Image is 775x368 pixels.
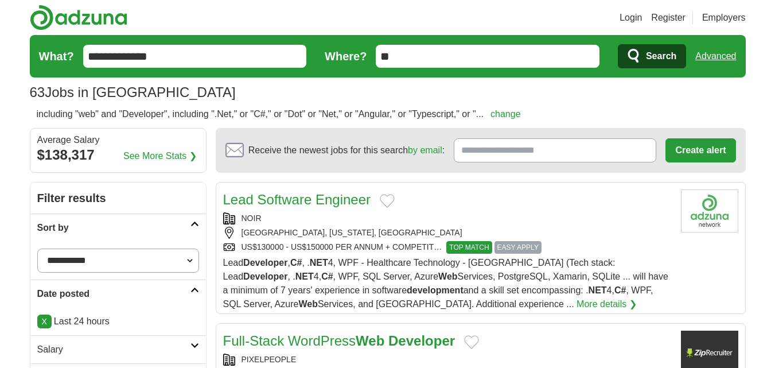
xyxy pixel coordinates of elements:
[30,183,206,214] h2: Filter results
[37,315,52,328] a: X
[702,11,746,25] a: Employers
[681,189,738,233] img: Company logo
[243,272,287,281] strong: Developer
[651,11,686,25] a: Register
[380,194,395,208] button: Add to favorite jobs
[37,287,190,301] h2: Date posted
[30,84,236,100] h1: Jobs in [GEOGRAPHIC_DATA]
[295,272,314,281] strong: NET
[30,214,206,242] a: Sort by
[446,241,492,254] span: TOP MATCH
[620,11,642,25] a: Login
[37,107,521,121] h2: including "web" and "Developer", including ".Net," or "C#," or "Dot" or "Net," or "Angular," or "...
[577,297,637,311] a: More details ❯
[310,258,328,268] strong: NET
[37,221,190,235] h2: Sort by
[223,241,672,254] div: US$130000 - US$150000 PER ANNUM + COMPETIT…
[321,272,333,281] strong: C#
[223,227,672,239] div: [GEOGRAPHIC_DATA], [US_STATE], [GEOGRAPHIC_DATA]
[494,241,542,254] span: EASY APPLY
[298,299,317,309] strong: Web
[30,82,45,103] span: 63
[39,48,74,65] label: What?
[438,272,457,281] strong: Web
[37,135,199,145] div: Average Salary
[408,145,442,155] a: by email
[464,335,479,349] button: Add to favorite jobs
[123,149,197,163] a: See More Stats ❯
[30,335,206,363] a: Salary
[243,258,287,268] strong: Developer
[589,285,607,295] strong: NET
[618,44,686,68] button: Search
[388,333,455,348] strong: Developer
[646,45,676,68] span: Search
[407,285,464,295] strong: development
[290,258,302,268] strong: C#
[37,343,190,357] h2: Salary
[30,5,127,30] img: Adzuna logo
[223,354,672,366] div: PIXELPEOPLE
[223,212,672,224] div: NOIR
[695,45,736,68] a: Advanced
[356,333,384,348] strong: Web
[490,109,521,119] a: change
[37,315,199,328] p: Last 24 hours
[30,280,206,308] a: Date posted
[223,258,668,309] span: Lead , , . 4, WPF - Healthcare Technology - [GEOGRAPHIC_DATA] (Tech stack: Lead , . 4, , WPF, SQL...
[325,48,367,65] label: Where?
[223,333,455,348] a: Full-Stack WordPressWeb Developer
[248,144,445,157] span: Receive the newest jobs for this search :
[223,192,371,207] a: Lead Software Engineer
[614,285,626,295] strong: C#
[665,138,735,162] button: Create alert
[37,145,199,165] div: $138,317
